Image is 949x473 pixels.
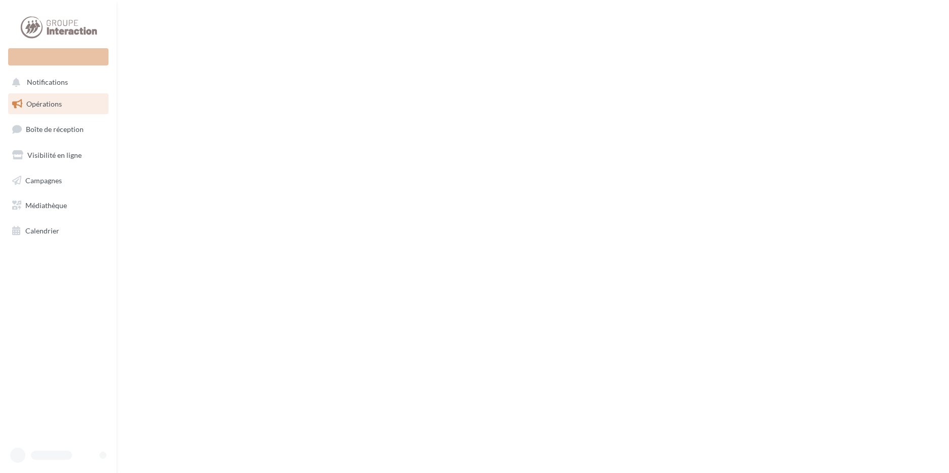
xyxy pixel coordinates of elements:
[6,220,111,242] a: Calendrier
[27,151,82,159] span: Visibilité en ligne
[6,93,111,115] a: Opérations
[6,195,111,216] a: Médiathèque
[25,226,59,235] span: Calendrier
[6,118,111,140] a: Boîte de réception
[6,145,111,166] a: Visibilité en ligne
[6,170,111,191] a: Campagnes
[8,48,108,65] div: Nouvelle campagne
[27,78,68,87] span: Notifications
[26,125,84,133] span: Boîte de réception
[25,201,67,210] span: Médiathèque
[25,176,62,184] span: Campagnes
[26,99,62,108] span: Opérations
